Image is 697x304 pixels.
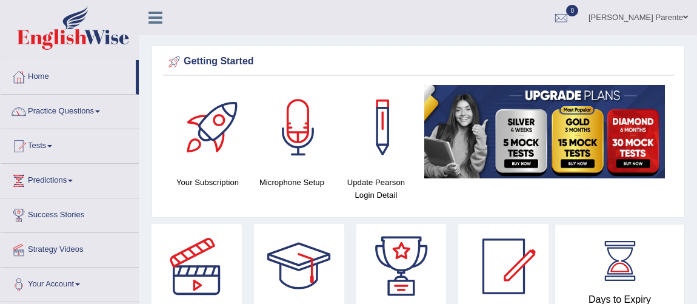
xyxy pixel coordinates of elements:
[1,95,139,125] a: Practice Questions
[256,176,328,189] h4: Microphone Setup
[1,268,139,298] a: Your Account
[165,53,671,71] div: Getting Started
[1,129,139,160] a: Tests
[172,176,244,189] h4: Your Subscription
[566,5,578,16] span: 0
[424,85,665,178] img: small5.jpg
[1,60,136,90] a: Home
[1,233,139,263] a: Strategy Videos
[1,198,139,229] a: Success Stories
[340,176,412,201] h4: Update Pearson Login Detail
[1,164,139,194] a: Predictions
